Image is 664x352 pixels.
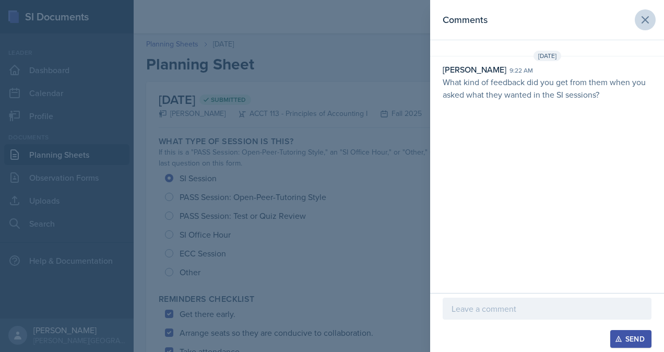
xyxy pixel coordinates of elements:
div: [PERSON_NAME] [443,63,506,76]
span: [DATE] [533,51,561,61]
div: 9:22 am [509,66,533,75]
button: Send [610,330,651,348]
div: Send [617,335,645,343]
p: What kind of feedback did you get from them when you asked what they wanted in the SI sessions? [443,76,651,101]
h2: Comments [443,13,488,27]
